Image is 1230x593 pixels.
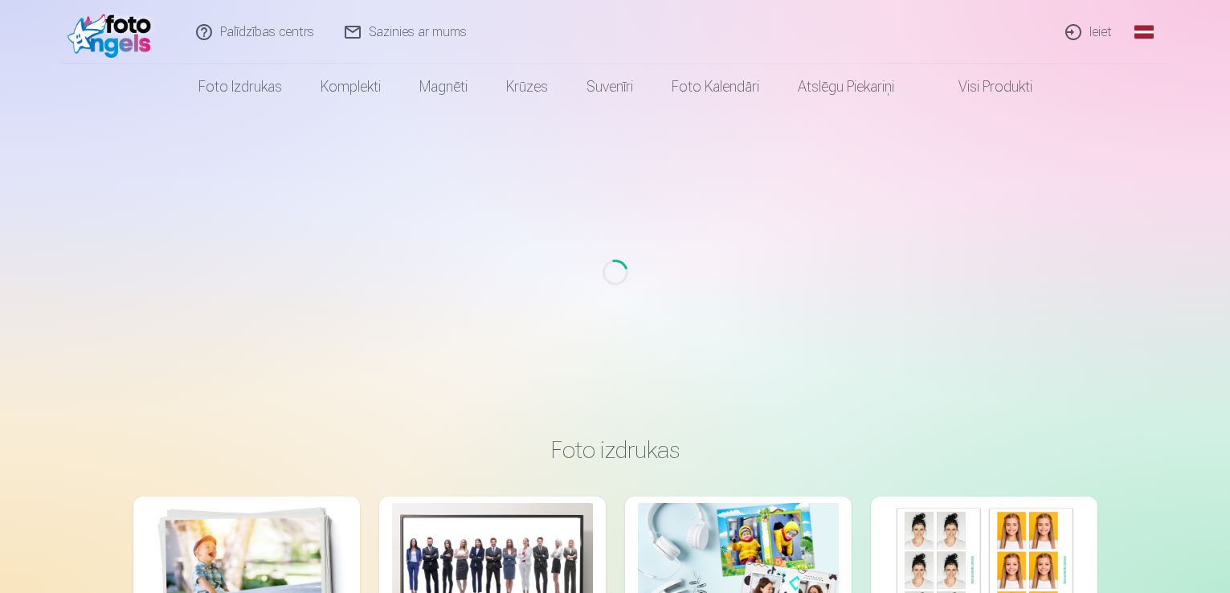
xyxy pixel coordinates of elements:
a: Foto izdrukas [179,64,301,109]
img: /fa1 [67,6,160,58]
a: Suvenīri [567,64,652,109]
a: Atslēgu piekariņi [778,64,913,109]
a: Visi produkti [913,64,1052,109]
a: Krūzes [487,64,567,109]
a: Foto kalendāri [652,64,778,109]
a: Komplekti [301,64,400,109]
a: Magnēti [400,64,487,109]
h3: Foto izdrukas [146,436,1085,464]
